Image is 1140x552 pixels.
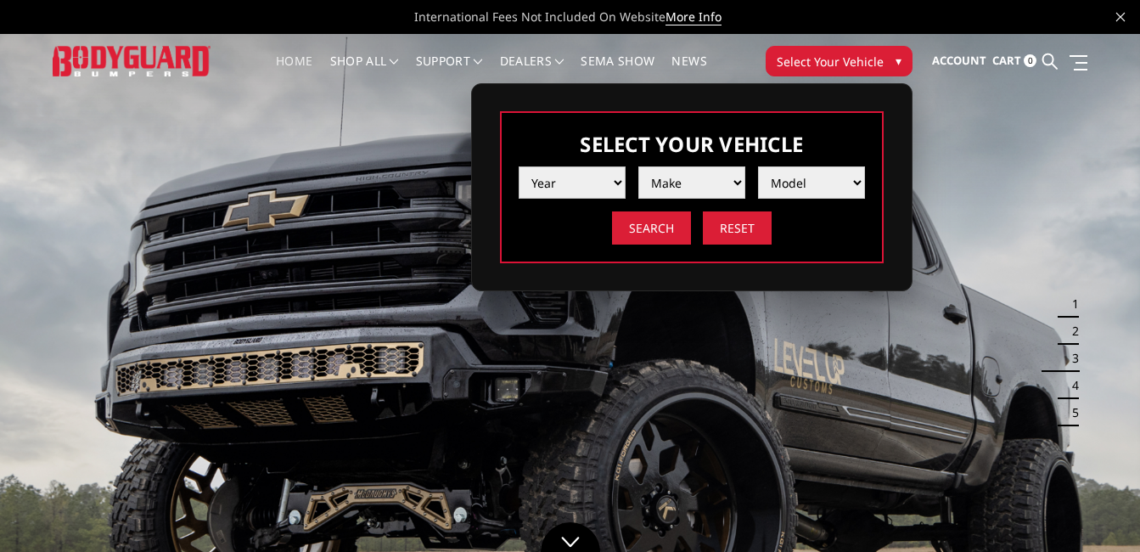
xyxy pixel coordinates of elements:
[992,38,1036,84] a: Cart 0
[519,166,626,199] select: Please select the value from list.
[519,130,865,158] h3: Select Your Vehicle
[581,55,654,88] a: SEMA Show
[1062,290,1079,318] button: 1 of 5
[671,55,706,88] a: News
[932,53,986,68] span: Account
[1024,54,1036,67] span: 0
[1062,372,1079,399] button: 4 of 5
[330,55,399,88] a: shop all
[665,8,722,25] a: More Info
[1062,345,1079,372] button: 3 of 5
[416,55,483,88] a: Support
[612,211,691,245] input: Search
[932,38,986,84] a: Account
[1062,318,1079,345] button: 2 of 5
[500,55,564,88] a: Dealers
[703,211,772,245] input: Reset
[541,522,600,552] a: Click to Down
[276,55,312,88] a: Home
[777,53,884,70] span: Select Your Vehicle
[896,52,901,70] span: ▾
[766,46,913,76] button: Select Your Vehicle
[53,46,211,77] img: BODYGUARD BUMPERS
[992,53,1021,68] span: Cart
[1062,399,1079,426] button: 5 of 5
[638,166,745,199] select: Please select the value from list.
